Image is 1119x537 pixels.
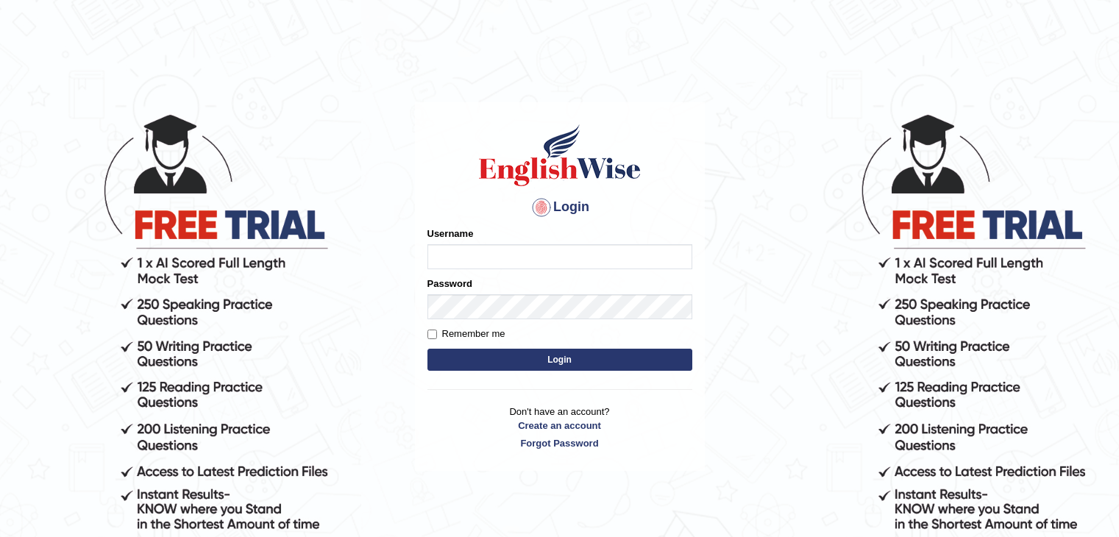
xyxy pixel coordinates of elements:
label: Username [427,227,474,241]
label: Remember me [427,327,505,341]
input: Remember me [427,330,437,339]
button: Login [427,349,692,371]
a: Create an account [427,419,692,433]
p: Don't have an account? [427,405,692,450]
h4: Login [427,196,692,219]
a: Forgot Password [427,436,692,450]
img: Logo of English Wise sign in for intelligent practice with AI [476,122,644,188]
label: Password [427,277,472,291]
